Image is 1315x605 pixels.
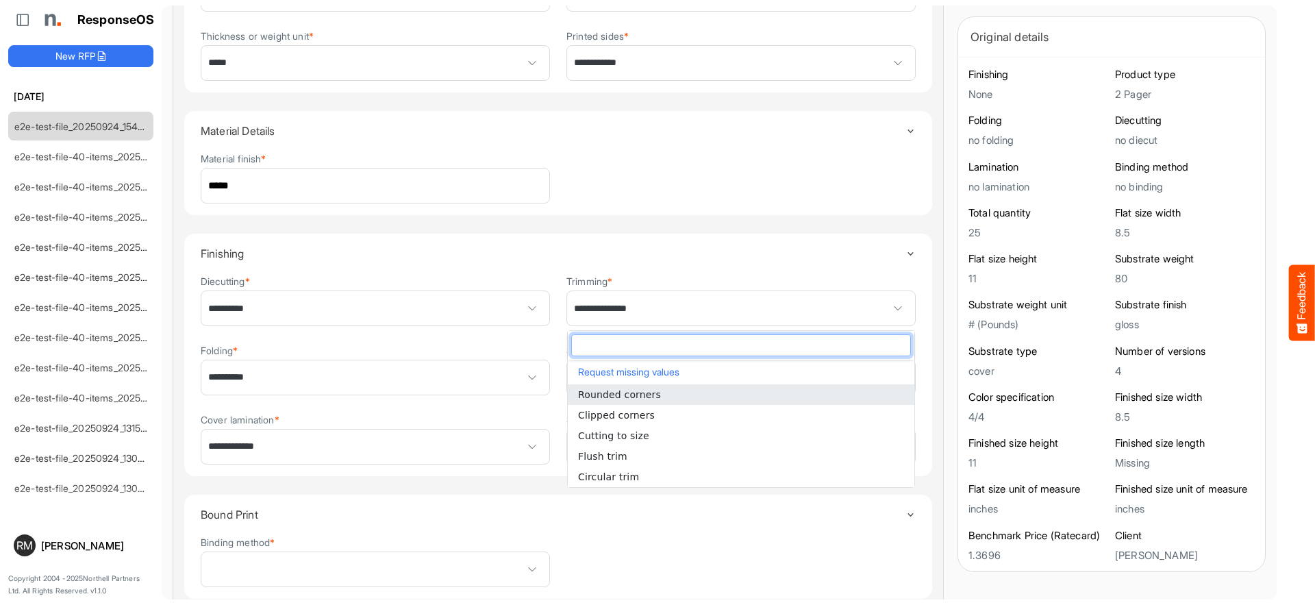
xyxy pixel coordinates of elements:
[8,89,153,104] h6: [DATE]
[968,550,1108,561] h5: 1.3696
[1115,273,1255,284] h5: 80
[1115,345,1255,358] h6: Number of versions
[968,391,1108,404] h6: Color specification
[578,389,661,400] span: Rounded corners
[201,234,916,273] summary: Toggle content
[41,541,148,551] div: [PERSON_NAME]
[968,411,1108,423] h5: 4/4
[968,365,1108,377] h5: cover
[77,13,155,27] h1: ResponseOS
[968,436,1108,450] h6: Finished size height
[14,452,155,464] a: e2e-test-file_20250924_130935
[1115,227,1255,238] h5: 8.5
[578,451,627,462] span: Flush trim
[14,151,201,162] a: e2e-test-file-40-items_20250924_154244
[566,31,629,41] label: Printed sides
[566,276,612,286] label: Trimming
[14,422,153,434] a: e2e-test-file_20250924_131520
[968,68,1108,82] h6: Finishing
[968,181,1108,193] h5: no lamination
[968,503,1108,515] h5: inches
[201,495,916,534] summary: Toggle content
[566,345,660,356] label: Substrate lamination
[578,410,655,421] span: Clipped corners
[201,31,314,41] label: Thickness or weight unit
[578,430,649,441] span: Cutting to size
[201,508,905,521] h4: Bound Print
[1115,436,1255,450] h6: Finished size length
[14,301,199,313] a: e2e-test-file-40-items_20250924_132534
[572,335,910,356] input: dropdownlistfilter
[8,573,153,597] p: Copyright 2004 - 2025 Northell Partners Ltd. All Rights Reserved. v 1.1.0
[968,457,1108,469] h5: 11
[1115,206,1255,220] h6: Flat size width
[1115,550,1255,561] h5: [PERSON_NAME]
[1115,134,1255,146] h5: no diecut
[1115,252,1255,266] h6: Substrate weight
[201,276,250,286] label: Diecutting
[1115,529,1255,543] h6: Client
[1289,264,1315,341] button: Feedback
[1115,365,1255,377] h5: 4
[968,345,1108,358] h6: Substrate type
[14,211,198,223] a: e2e-test-file-40-items_20250924_152927
[1115,68,1255,82] h6: Product type
[1115,298,1255,312] h6: Substrate finish
[568,384,914,487] ul: popup
[968,114,1108,127] h6: Folding
[201,415,279,425] label: Cover lamination
[14,362,199,373] a: e2e-test-file-40-items_20250924_132033
[968,206,1108,220] h6: Total quantity
[1115,114,1255,127] h6: Diecutting
[1115,503,1255,515] h5: inches
[968,482,1108,496] h6: Flat size unit of measure
[968,88,1108,100] h5: None
[1115,88,1255,100] h5: 2 Pager
[14,392,197,404] a: e2e-test-file-40-items_20250924_131750
[1115,181,1255,193] h5: no binding
[201,537,275,547] label: Binding method
[566,415,648,425] label: Substrate coating
[968,273,1108,284] h5: 11
[1115,391,1255,404] h6: Finished size width
[14,121,155,132] a: e2e-test-file_20250924_154936
[968,134,1108,146] h5: no folding
[968,529,1108,543] h6: Benchmark Price (Ratecard)
[1115,482,1255,496] h6: Finished size unit of measure
[201,153,266,164] label: Material finish
[201,247,905,260] h4: Finishing
[1115,457,1255,469] h5: Missing
[14,482,155,494] a: e2e-test-file_20250924_130824
[14,181,195,193] a: e2e-test-file-40-items_20250924_154112
[201,345,238,356] label: Folding
[201,125,905,137] h4: Material Details
[970,27,1253,47] div: Original details
[1115,319,1255,330] h5: gloss
[575,363,907,381] button: Request missing values
[201,111,916,151] summary: Toggle content
[1115,411,1255,423] h5: 8.5
[567,330,915,488] div: dropdownlist
[14,332,198,343] a: e2e-test-file-40-items_20250924_132227
[968,160,1108,174] h6: Lamination
[578,471,639,482] span: Circular trim
[1115,160,1255,174] h6: Binding method
[968,252,1108,266] h6: Flat size height
[8,45,153,67] button: New RFP
[38,6,65,34] img: Northell
[968,227,1108,238] h5: 25
[968,319,1108,330] h5: # (Pounds)
[16,540,33,551] span: RM
[14,241,199,253] a: e2e-test-file-40-items_20250924_134702
[14,271,200,283] a: e2e-test-file-40-items_20250924_133443
[968,298,1108,312] h6: Substrate weight unit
